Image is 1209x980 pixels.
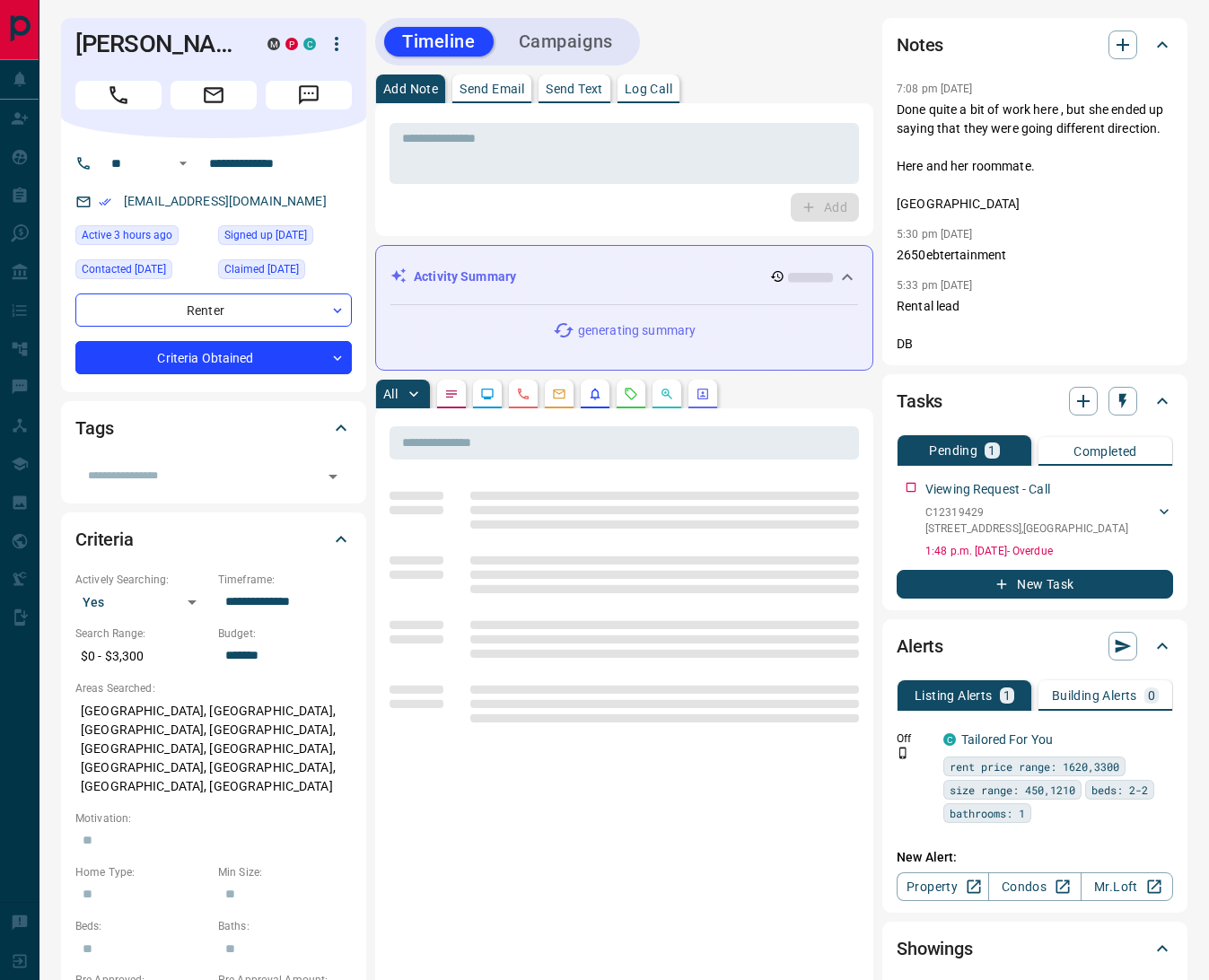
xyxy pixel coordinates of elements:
p: Rental lead DB [897,297,1173,354]
p: [GEOGRAPHIC_DATA], [GEOGRAPHIC_DATA], [GEOGRAPHIC_DATA], [GEOGRAPHIC_DATA], [GEOGRAPHIC_DATA], [G... [75,696,352,801]
span: Claimed [DATE] [224,260,299,278]
div: condos.ca [303,38,316,50]
p: 5:33 pm [DATE] [897,279,973,292]
a: Condos [988,872,1081,901]
span: Email [171,81,257,109]
p: 5:30 pm [DATE] [897,228,973,241]
div: Thu Aug 14 2025 [75,225,209,250]
svg: Lead Browsing Activity [480,387,495,401]
div: Activity Summary [390,260,858,293]
h2: Criteria [75,525,134,554]
span: rent price range: 1620,3300 [950,757,1119,775]
h1: [PERSON_NAME] [75,30,241,58]
p: Beds: [75,918,209,934]
p: All [383,388,398,400]
span: beds: 2-2 [1091,781,1148,799]
div: C12319429[STREET_ADDRESS],[GEOGRAPHIC_DATA] [925,501,1173,540]
p: Listing Alerts [915,689,993,702]
h2: Alerts [897,632,943,661]
p: Viewing Request - Call [925,480,1050,499]
svg: Opportunities [660,387,674,401]
span: Contacted [DATE] [82,260,166,278]
svg: Notes [444,387,459,401]
p: Activity Summary [414,267,516,286]
p: 1 [1003,689,1011,702]
p: generating summary [578,321,696,340]
span: Call [75,81,162,109]
p: Search Range: [75,626,209,642]
div: mrloft.ca [267,38,280,50]
span: bathrooms: 1 [950,804,1025,822]
p: Pending [929,444,977,457]
div: Tasks [897,380,1173,423]
p: Done quite a bit of work here , but she ended up saying that they were going different direction.... [897,101,1173,214]
p: 1 [988,444,995,457]
p: Budget: [218,626,352,642]
div: Notes [897,23,1173,66]
div: property.ca [285,38,298,50]
p: 1:48 p.m. [DATE] - Overdue [925,543,1173,559]
p: Areas Searched: [75,680,352,696]
div: Fri Apr 21 2017 [218,225,352,250]
p: Actively Searching: [75,572,209,588]
div: Tue May 14 2024 [75,259,209,284]
a: [EMAIL_ADDRESS][DOMAIN_NAME] [124,194,327,208]
div: Renter [75,293,352,327]
p: Send Text [546,83,603,95]
p: Building Alerts [1052,689,1137,702]
p: [STREET_ADDRESS] , [GEOGRAPHIC_DATA] [925,521,1128,537]
svg: Push Notification Only [897,747,909,759]
a: Property [897,872,989,901]
p: Off [897,731,933,747]
a: Mr.Loft [1081,872,1173,901]
p: Add Note [383,83,438,95]
div: Criteria [75,518,352,561]
button: Open [172,153,194,174]
svg: Requests [624,387,638,401]
div: Showings [897,927,1173,970]
svg: Email Verified [99,196,111,208]
h2: Tags [75,414,113,442]
svg: Agent Actions [696,387,710,401]
button: New Task [897,570,1173,599]
p: C12319429 [925,504,1128,521]
span: Signed up [DATE] [224,226,307,244]
p: Home Type: [75,864,209,880]
p: 0 [1148,689,1155,702]
button: Timeline [384,27,494,57]
svg: Listing Alerts [588,387,602,401]
h2: Notes [897,31,943,59]
span: Active 3 hours ago [82,226,172,244]
button: Campaigns [501,27,631,57]
svg: Calls [516,387,530,401]
div: Fri Apr 21 2017 [218,259,352,284]
h2: Tasks [897,387,942,416]
div: Yes [75,588,209,617]
p: Send Email [460,83,524,95]
p: Timeframe: [218,572,352,588]
p: Log Call [625,83,672,95]
p: 2650ebtertainment [897,246,1173,265]
div: Alerts [897,625,1173,668]
a: Tailored For You [961,732,1053,747]
p: 7:08 pm [DATE] [897,83,973,95]
div: condos.ca [943,733,956,746]
h2: Showings [897,934,973,963]
p: Completed [1073,445,1137,458]
p: Min Size: [218,864,352,880]
p: $0 - $3,300 [75,642,209,671]
span: size range: 450,1210 [950,781,1075,799]
button: Open [320,464,346,489]
p: New Alert: [897,848,1173,867]
p: Motivation: [75,810,352,827]
p: Baths: [218,918,352,934]
div: Tags [75,407,352,450]
span: Message [266,81,352,109]
svg: Emails [552,387,566,401]
div: Criteria Obtained [75,341,352,374]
